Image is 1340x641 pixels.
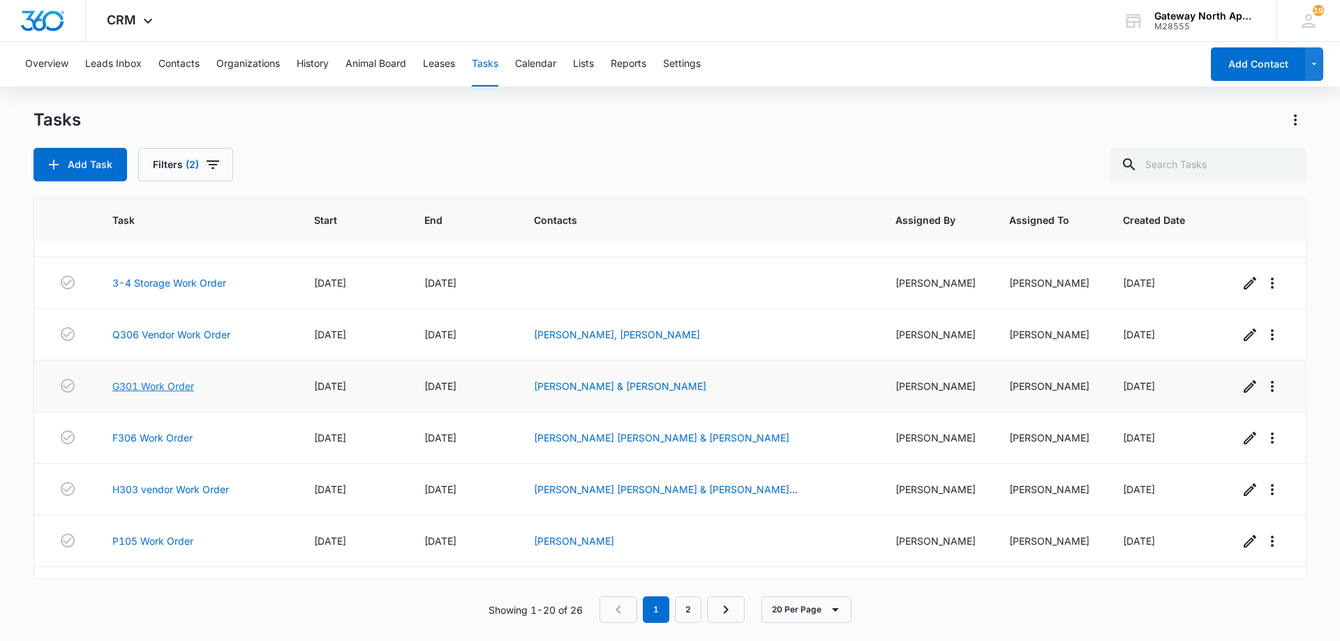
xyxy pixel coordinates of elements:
[138,148,233,181] button: Filters(2)
[534,213,842,227] span: Contacts
[1009,534,1089,548] div: [PERSON_NAME]
[515,42,556,86] button: Calendar
[1123,213,1185,227] span: Created Date
[489,603,583,617] p: Showing 1-20 of 26
[112,482,229,497] a: H303 vendor Work Order
[675,596,701,623] a: Page 2
[1313,5,1324,16] div: notifications count
[1123,277,1155,289] span: [DATE]
[600,596,745,623] nav: Pagination
[314,329,346,340] span: [DATE]
[895,430,976,445] div: [PERSON_NAME]
[1154,22,1256,31] div: account id
[643,596,669,623] em: 1
[534,380,706,392] a: [PERSON_NAME] & [PERSON_NAME]
[1009,379,1089,393] div: [PERSON_NAME]
[895,379,976,393] div: [PERSON_NAME]
[534,329,700,340] a: [PERSON_NAME], [PERSON_NAME]
[573,42,594,86] button: Lists
[534,432,789,444] a: [PERSON_NAME] [PERSON_NAME] & [PERSON_NAME]
[1009,213,1069,227] span: Assigned To
[895,213,955,227] span: Assigned By
[112,534,193,548] a: P105 Work Order
[707,596,745,623] a: Next Page
[1123,329,1155,340] span: [DATE]
[216,42,280,86] button: Organizations
[424,535,456,547] span: [DATE]
[314,535,346,547] span: [DATE]
[33,110,81,130] h1: Tasks
[424,329,456,340] span: [DATE]
[1123,483,1155,495] span: [DATE]
[112,379,194,393] a: G301 Work Order
[1009,482,1089,497] div: [PERSON_NAME]
[424,213,480,227] span: End
[33,148,127,181] button: Add Task
[761,596,851,623] button: 20 Per Page
[107,13,136,27] span: CRM
[1123,535,1155,547] span: [DATE]
[314,483,346,495] span: [DATE]
[1313,5,1324,16] span: 19
[472,42,498,86] button: Tasks
[314,432,346,444] span: [DATE]
[534,535,614,547] a: [PERSON_NAME]
[112,430,193,445] a: F306 Work Order
[1154,10,1256,22] div: account name
[186,160,199,169] span: (2)
[1009,327,1089,342] div: [PERSON_NAME]
[895,482,976,497] div: [PERSON_NAME]
[534,483,798,510] a: [PERSON_NAME] [PERSON_NAME] & [PERSON_NAME] [PERSON_NAME]
[112,327,230,342] a: Q306 Vendor Work Order
[1110,148,1306,181] input: Search Tasks
[424,380,456,392] span: [DATE]
[424,432,456,444] span: [DATE]
[424,483,456,495] span: [DATE]
[1009,276,1089,290] div: [PERSON_NAME]
[297,42,329,86] button: History
[895,327,976,342] div: [PERSON_NAME]
[112,276,226,290] a: 3-4 Storage Work Order
[1211,47,1305,81] button: Add Contact
[314,277,346,289] span: [DATE]
[85,42,142,86] button: Leads Inbox
[1123,432,1155,444] span: [DATE]
[314,380,346,392] span: [DATE]
[1284,109,1306,131] button: Actions
[25,42,68,86] button: Overview
[314,213,371,227] span: Start
[423,42,455,86] button: Leases
[1009,430,1089,445] div: [PERSON_NAME]
[345,42,406,86] button: Animal Board
[424,277,456,289] span: [DATE]
[895,534,976,548] div: [PERSON_NAME]
[611,42,646,86] button: Reports
[112,213,260,227] span: Task
[663,42,701,86] button: Settings
[895,276,976,290] div: [PERSON_NAME]
[158,42,200,86] button: Contacts
[1123,380,1155,392] span: [DATE]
